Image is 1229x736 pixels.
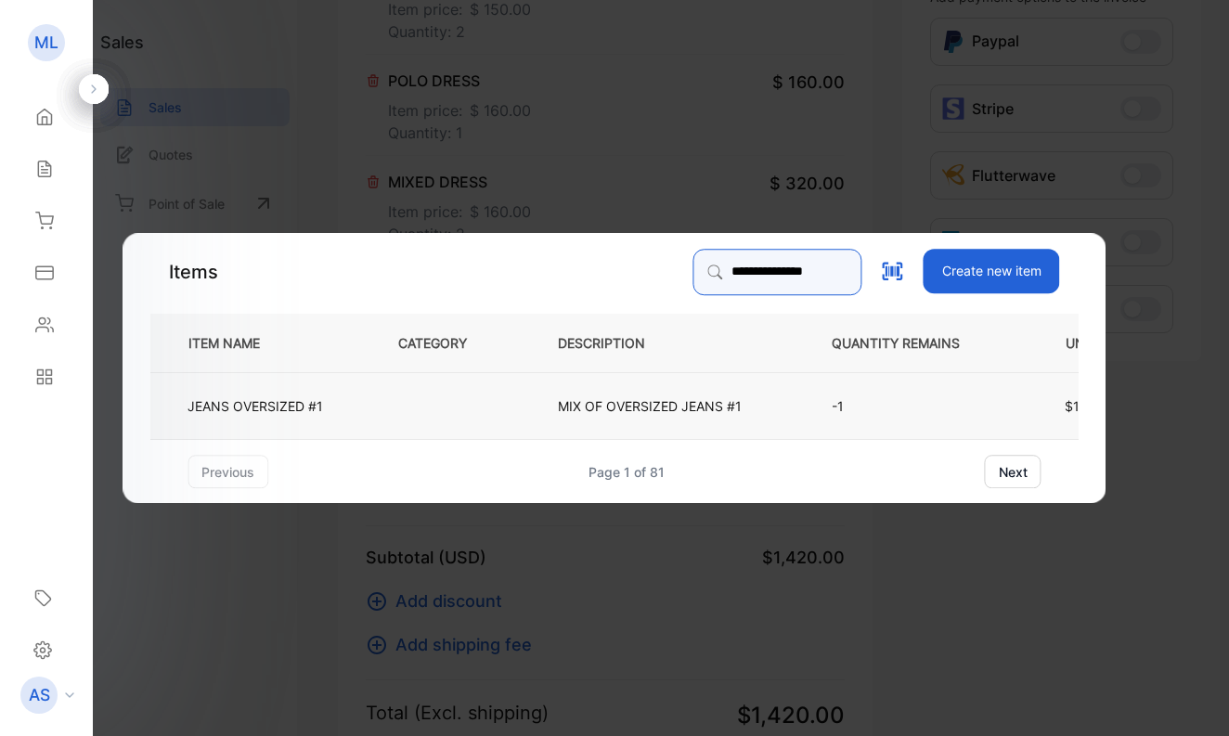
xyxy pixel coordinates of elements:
button: previous [188,455,268,488]
p: JEANS OVERSIZED #1 [188,396,323,416]
span: $100.00 [1065,398,1117,414]
button: Open LiveChat chat widget [15,7,71,63]
p: UNIT PRICE [1051,333,1160,353]
button: Create new item [924,249,1060,293]
p: Items [169,258,218,286]
p: ML [34,31,58,55]
p: ITEM NAME [181,333,290,353]
p: MIX OF OVERSIZED JEANS #1 [558,396,742,416]
p: DESCRIPTION [558,333,675,353]
div: Page 1 of 81 [589,462,665,482]
p: CATEGORY [398,333,497,353]
p: -1 [832,396,990,416]
button: next [985,455,1041,488]
p: AS [29,683,50,707]
p: QUANTITY REMAINS [832,333,990,353]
